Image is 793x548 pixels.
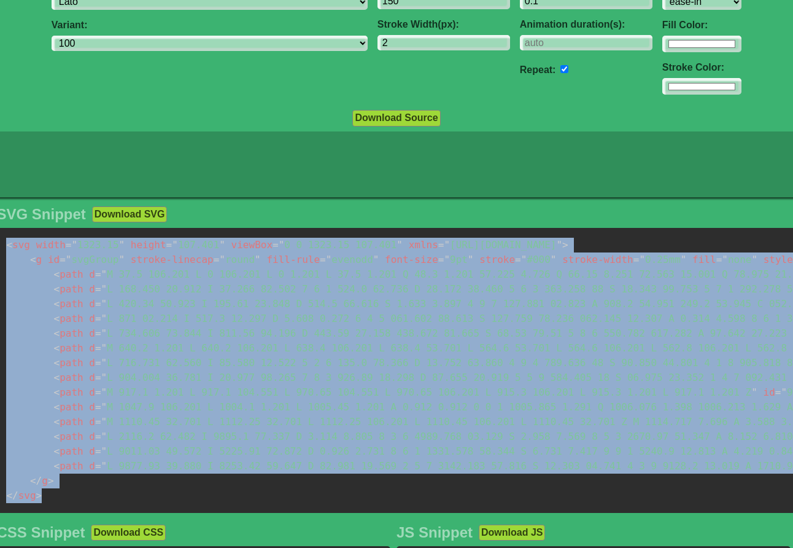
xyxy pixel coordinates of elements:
span: d [89,401,95,413]
span: = [214,254,220,265]
span: 0 0 1323.15 107.401 [273,239,403,251]
span: path [54,431,83,442]
span: = [95,283,101,295]
span: = [95,298,101,310]
span: < [54,283,60,295]
span: " [639,254,645,265]
label: Animation duration(s): [520,19,652,30]
span: d [89,445,95,457]
span: " [101,313,107,324]
span: < [54,445,60,457]
span: " [279,239,285,251]
span: = [95,460,101,472]
span: " [119,239,125,251]
span: " [521,254,527,265]
span: fill [692,254,716,265]
span: path [54,357,83,369]
span: " [751,254,757,265]
span: = [95,401,101,413]
span: evenodd [320,254,379,265]
span: = [716,254,722,265]
span: " [119,254,125,265]
span: " [468,254,474,265]
span: = [95,386,101,398]
span: 107.401 [166,239,225,251]
span: = [438,254,444,265]
span: d [89,416,95,428]
span: path [54,372,83,383]
span: #000 [515,254,556,265]
span: = [95,342,101,354]
span: = [95,313,101,324]
label: Stroke Color: [662,62,741,73]
span: xmlns [409,239,438,251]
span: > [562,239,568,251]
span: = [95,431,101,442]
span: < [54,313,60,324]
span: " [396,239,403,251]
span: d [89,431,95,442]
span: " [101,431,107,442]
span: path [54,342,83,354]
span: = [95,416,101,428]
span: path [54,416,83,428]
span: = [95,268,101,280]
span: width [36,239,66,251]
span: > [36,490,42,501]
span: " [551,254,557,265]
span: = [95,372,101,383]
span: " [681,254,687,265]
label: Variant: [52,20,368,31]
span: M 917.1 1.201 L 917.1 104.551 L 970.65 104.551 L 970.65 106.201 L 915.3 106.201 L 915.3 1.201 L 9... [95,386,757,398]
span: = [95,327,101,339]
span: " [101,342,107,354]
span: svg [6,490,36,501]
span: g [30,254,42,265]
span: " [781,386,787,398]
span: fill-rule [266,254,320,265]
span: d [89,268,95,280]
span: > [48,475,54,487]
span: id [764,386,775,398]
button: Download SVG [92,206,168,222]
span: = [633,254,640,265]
span: = [273,239,279,251]
span: 9pt [438,254,474,265]
span: " [101,283,107,295]
span: " [101,357,107,369]
span: < [54,386,60,398]
span: stroke [479,254,515,265]
span: " [556,239,562,251]
span: < [54,416,60,428]
span: d [89,357,95,369]
span: " [219,254,225,265]
label: Fill Color: [662,20,741,31]
span: = [320,254,326,265]
span: " [101,386,107,398]
span: = [60,254,66,265]
span: d [89,283,95,295]
span: " [101,372,107,383]
input: auto [520,35,652,50]
span: = [166,239,172,251]
span: < [54,327,60,339]
span: d [89,342,95,354]
span: d [89,386,95,398]
span: " [444,254,450,265]
span: round [214,254,261,265]
span: " [722,254,728,265]
span: [URL][DOMAIN_NAME] [438,239,562,251]
button: Download Source [352,110,440,126]
span: svgGroup [60,254,125,265]
span: svg [6,239,30,251]
span: " [71,239,77,251]
span: d [89,298,95,310]
span: " [66,254,72,265]
span: id [48,254,60,265]
span: style [764,254,793,265]
span: < [54,298,60,310]
span: </ [30,475,42,487]
span: = [95,445,101,457]
span: " [101,445,107,457]
span: path [54,386,83,398]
